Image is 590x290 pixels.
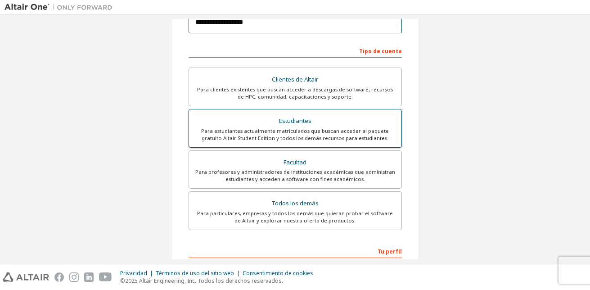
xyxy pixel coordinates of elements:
[99,272,112,282] img: youtube.svg
[156,270,243,277] div: Términos de uso del sitio web
[243,270,319,277] div: Consentimiento de cookies
[189,244,402,258] div: Tu perfil
[120,270,156,277] div: Privacidad
[194,197,396,210] div: Todos los demás
[120,277,319,285] p: ©
[125,277,283,285] font: 2025 Altair Engineering, Inc. Todos los derechos reservados.
[194,86,396,100] div: Para clientes existentes que buscan acceder a descargas de software, recursos de HPC, comunidad, ...
[194,156,396,169] div: Facultad
[54,272,64,282] img: facebook.svg
[84,272,94,282] img: linkedin.svg
[194,127,396,142] div: Para estudiantes actualmente matriculados que buscan acceder al paquete gratuito Altair Student E...
[194,210,396,224] div: Para particulares, empresas y todos los demás que quieran probar el software de Altair y explorar...
[194,73,396,86] div: Clientes de Altair
[3,272,49,282] img: altair_logo.svg
[189,43,402,58] div: Tipo de cuenta
[194,168,396,183] div: Para profesores y administradores de instituciones académicas que administran estudiantes y acced...
[194,115,396,127] div: Estudiantes
[5,3,117,12] img: Altair Uno
[69,272,79,282] img: instagram.svg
